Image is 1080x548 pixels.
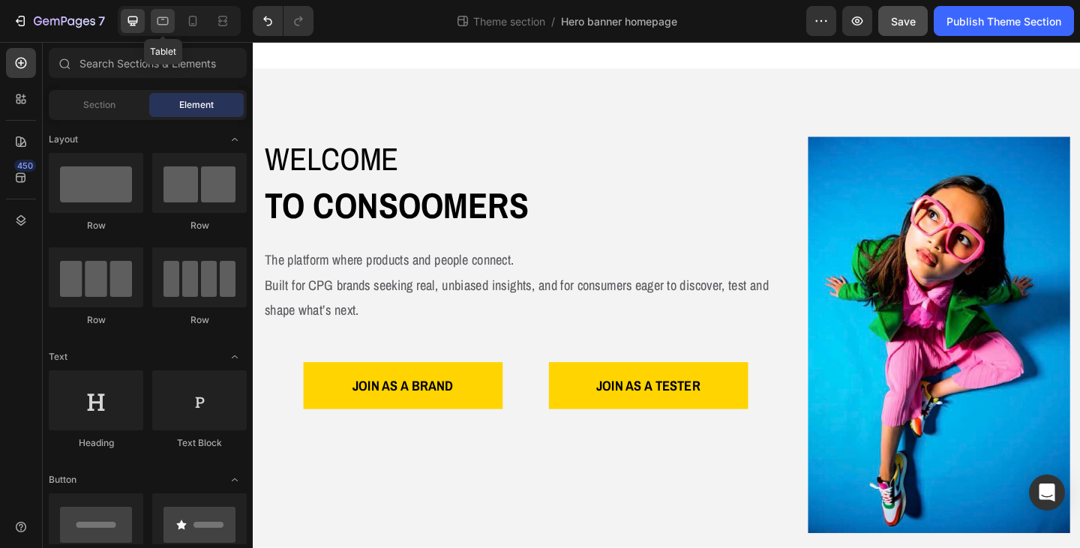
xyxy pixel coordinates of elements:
[373,364,487,384] strong: JOIN AS A TESTER
[152,219,247,232] div: Row
[49,350,67,364] span: Text
[49,313,143,327] div: Row
[322,349,538,400] a: JOIN AS A TESTER
[49,133,78,146] span: Layout
[551,13,555,29] span: /
[6,6,112,36] button: 7
[561,13,677,29] span: Hero banner homepage
[891,15,916,28] span: Save
[14,160,36,172] div: 450
[604,103,889,535] img: gempages_578484358860505985-6ec384b6-6d22-45d7-8997-315e144aa937.jpg
[152,313,247,327] div: Row
[253,42,1080,548] iframe: Design area
[934,6,1074,36] button: Publish Theme Section
[1029,475,1065,511] div: Open Intercom Messenger
[49,473,76,487] span: Button
[253,6,313,36] div: Undo/Redo
[223,345,247,369] span: Toggle open
[470,13,548,29] span: Theme section
[49,219,143,232] div: Row
[878,6,928,36] button: Save
[223,468,247,492] span: Toggle open
[152,436,247,450] div: Text Block
[179,98,214,112] span: Element
[49,48,247,78] input: Search Sections & Elements
[223,127,247,151] span: Toggle open
[49,436,143,450] div: Heading
[83,98,115,112] span: Section
[946,13,1061,29] div: Publish Theme Section
[98,12,105,30] p: 7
